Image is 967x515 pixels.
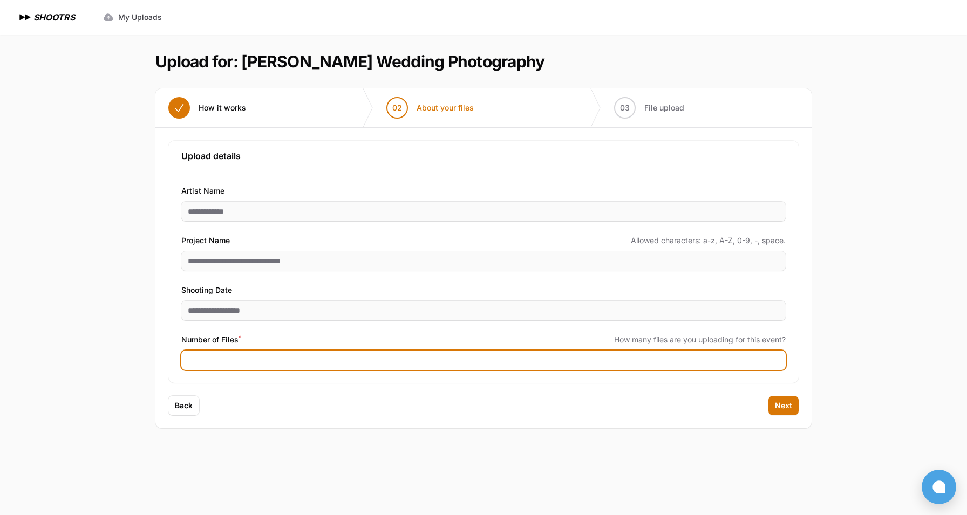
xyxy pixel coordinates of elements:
a: SHOOTRS SHOOTRS [17,11,75,24]
span: How many files are you uploading for this event? [614,334,786,345]
button: Next [768,396,799,415]
span: Shooting Date [181,284,232,297]
button: Back [168,396,199,415]
button: 03 File upload [601,88,697,127]
span: Next [775,400,792,411]
span: How it works [199,102,246,113]
span: Project Name [181,234,230,247]
span: Back [175,400,193,411]
h1: Upload for: [PERSON_NAME] Wedding Photography [155,52,544,71]
span: Artist Name [181,184,224,197]
span: About your files [417,102,474,113]
button: How it works [155,88,259,127]
span: Number of Files [181,333,241,346]
h1: SHOOTRS [33,11,75,24]
span: File upload [644,102,684,113]
button: 02 About your files [373,88,487,127]
a: My Uploads [97,8,168,27]
img: SHOOTRS [17,11,33,24]
span: Allowed characters: a-z, A-Z, 0-9, -, space. [631,235,786,246]
button: Open chat window [922,470,956,504]
h3: Upload details [181,149,786,162]
span: 02 [392,102,402,113]
span: My Uploads [118,12,162,23]
span: 03 [620,102,630,113]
